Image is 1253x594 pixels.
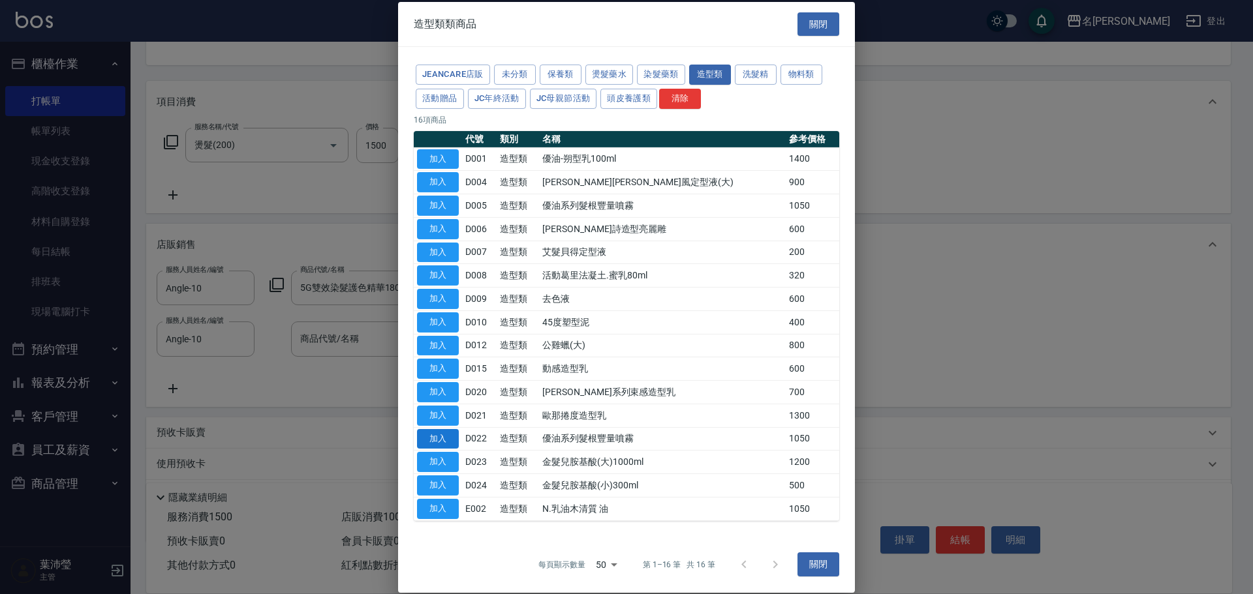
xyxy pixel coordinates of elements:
button: 物料類 [781,65,822,85]
td: D009 [462,287,497,310]
td: 造型類 [497,194,539,217]
button: 加入 [417,219,459,239]
button: JC年終活動 [468,89,526,109]
td: 造型類 [497,147,539,171]
td: D005 [462,194,497,217]
td: D023 [462,451,497,474]
td: 1050 [786,427,839,451]
button: 加入 [417,312,459,333]
td: 造型類 [497,451,539,474]
th: 類別 [497,130,539,147]
td: 900 [786,171,839,194]
td: 造型類 [497,427,539,451]
button: 加入 [417,452,459,472]
button: 加入 [417,196,459,216]
button: 活動贈品 [416,89,464,109]
td: 優油系列髮根豐量噴霧 [539,194,786,217]
button: 頭皮養護類 [600,89,657,109]
td: D021 [462,404,497,427]
button: 加入 [417,335,459,355]
td: 造型類 [497,287,539,310]
button: 加入 [417,428,459,449]
td: 造型類 [497,357,539,381]
button: 未分類 [494,65,536,85]
td: 1200 [786,451,839,474]
button: 燙髮藥水 [585,65,634,85]
button: JC母親節活動 [530,89,597,109]
td: N.乳油木清質 油 [539,497,786,520]
div: 50 [591,546,622,582]
td: 500 [786,473,839,497]
button: 保養類 [540,65,581,85]
td: 1050 [786,194,839,217]
td: 金髮兒胺基酸(小)300ml [539,473,786,497]
p: 第 1–16 筆 共 16 筆 [643,559,715,571]
td: 造型類 [497,217,539,241]
td: 600 [786,357,839,381]
td: 造型類 [497,310,539,334]
button: 加入 [417,382,459,402]
td: 去色液 [539,287,786,310]
button: 洗髮精 [735,65,777,85]
td: 600 [786,217,839,241]
button: 加入 [417,172,459,192]
td: 造型類 [497,171,539,194]
td: 優油-朔型乳100ml [539,147,786,171]
td: D010 [462,310,497,334]
button: 關閉 [797,12,839,36]
td: D007 [462,241,497,264]
td: 艾髮貝得定型液 [539,241,786,264]
td: E002 [462,497,497,520]
td: 造型類 [497,497,539,520]
td: D001 [462,147,497,171]
p: 16 項商品 [414,113,839,125]
button: 加入 [417,289,459,309]
td: 歐那捲度造型乳 [539,404,786,427]
td: 動感造型乳 [539,357,786,381]
td: 造型類 [497,404,539,427]
th: 名稱 [539,130,786,147]
td: 優油系列髮根豐量噴霧 [539,427,786,451]
span: 造型類類商品 [414,18,476,31]
button: 加入 [417,499,459,519]
button: 加入 [417,359,459,379]
td: 200 [786,241,839,264]
td: 600 [786,287,839,310]
button: 加入 [417,265,459,286]
td: 金髮兒胺基酸(大)1000ml [539,451,786,474]
td: 活動葛里法凝土.蜜乳80ml [539,264,786,288]
button: 關閉 [797,552,839,576]
button: JeanCare店販 [416,65,490,85]
th: 參考價格 [786,130,839,147]
td: 造型類 [497,264,539,288]
td: 320 [786,264,839,288]
button: 加入 [417,242,459,262]
td: 公雞蠟(大) [539,334,786,357]
td: D008 [462,264,497,288]
td: [PERSON_NAME]詩造型亮麗雕 [539,217,786,241]
button: 染髮藥類 [637,65,685,85]
td: D020 [462,380,497,404]
td: [PERSON_NAME]系列束感造型乳 [539,380,786,404]
td: D022 [462,427,497,451]
td: 1300 [786,404,839,427]
td: D024 [462,473,497,497]
td: 45度塑型泥 [539,310,786,334]
button: 加入 [417,149,459,169]
button: 造型類 [689,65,731,85]
td: 造型類 [497,380,539,404]
td: 1050 [786,497,839,520]
button: 加入 [417,406,459,426]
td: D015 [462,357,497,381]
td: 400 [786,310,839,334]
td: 造型類 [497,241,539,264]
td: 700 [786,380,839,404]
th: 代號 [462,130,497,147]
td: 造型類 [497,334,539,357]
p: 每頁顯示數量 [538,559,585,571]
button: 加入 [417,475,459,496]
td: D004 [462,171,497,194]
td: D006 [462,217,497,241]
td: D012 [462,334,497,357]
td: 1400 [786,147,839,171]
